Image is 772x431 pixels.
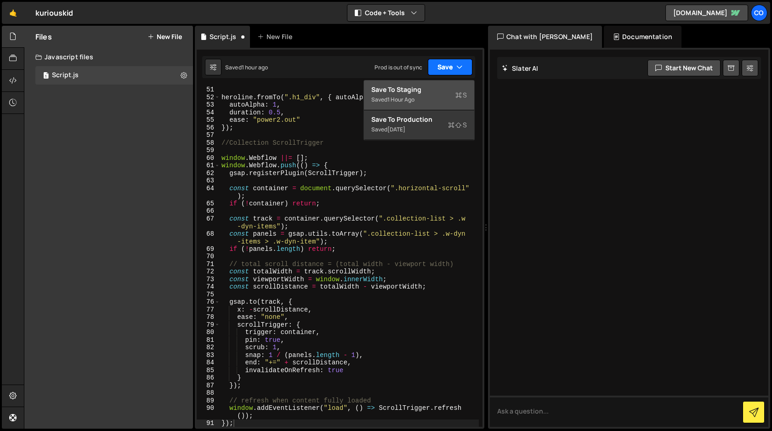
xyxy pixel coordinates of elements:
div: 73 [197,276,220,284]
h2: Slater AI [502,64,539,73]
div: 61 [197,162,220,170]
div: Script.js [52,71,79,79]
div: 65 [197,200,220,208]
div: 76 [197,298,220,306]
div: Saved [371,124,467,135]
div: 82 [197,344,220,352]
div: 87 [197,382,220,390]
div: 79 [197,321,220,329]
div: 74 [197,283,220,291]
div: 90 [197,404,220,420]
div: 54 [197,109,220,117]
div: Prod is out of sync [375,63,422,71]
div: 85 [197,367,220,374]
div: [DATE] [387,125,405,133]
button: Save to StagingS Saved1 hour ago [364,80,474,110]
div: 64 [197,185,220,200]
div: 83 [197,352,220,359]
div: 51 [197,86,220,94]
div: 88 [197,389,220,397]
div: 91 [197,420,220,427]
div: 62 [197,170,220,177]
div: 68 [197,230,220,245]
div: 77 [197,306,220,314]
div: 60 [197,154,220,162]
div: 59 [197,147,220,154]
div: 66 [197,207,220,215]
div: 1 hour ago [387,96,414,103]
button: Code + Tools [347,5,425,21]
div: 80 [197,329,220,336]
div: 75 [197,291,220,299]
div: 58 [197,139,220,147]
div: 84 [197,359,220,367]
div: 89 [197,397,220,405]
div: 16633/45317.js [35,66,193,85]
a: 🤙 [2,2,24,24]
div: 67 [197,215,220,230]
div: Saved [225,63,268,71]
span: S [448,120,467,130]
div: Save to Production [371,115,467,124]
div: 55 [197,116,220,124]
div: 1 hour ago [242,63,268,71]
div: 52 [197,94,220,102]
div: 81 [197,336,220,344]
div: 57 [197,131,220,139]
button: Save [428,59,472,75]
span: 1 [43,73,49,80]
div: Script.js [210,32,236,41]
div: 71 [197,261,220,268]
div: 63 [197,177,220,185]
div: Save to Staging [371,85,467,94]
div: Chat with [PERSON_NAME] [488,26,602,48]
div: kuriouskid [35,7,74,18]
button: Start new chat [647,60,721,76]
div: 70 [197,253,220,261]
a: Co [751,5,767,21]
div: 72 [197,268,220,276]
a: [DOMAIN_NAME] [665,5,748,21]
h2: Files [35,32,52,42]
span: S [455,91,467,100]
div: 56 [197,124,220,132]
button: New File [148,33,182,40]
div: 86 [197,374,220,382]
div: Documentation [604,26,681,48]
div: 78 [197,313,220,321]
button: Save to ProductionS Saved[DATE] [364,110,474,140]
div: Saved [371,94,467,105]
div: New File [257,32,296,41]
div: 53 [197,101,220,109]
div: Javascript files [24,48,193,66]
div: 69 [197,245,220,253]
